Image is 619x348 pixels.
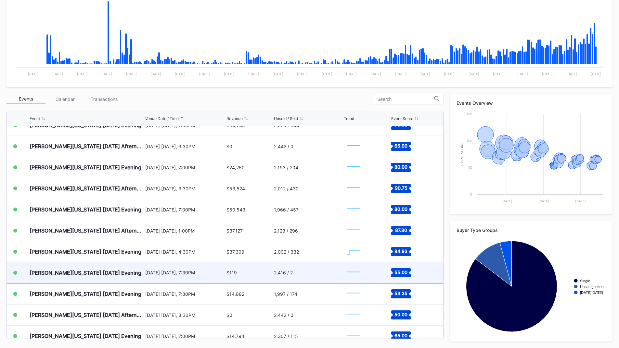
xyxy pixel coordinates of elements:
svg: Chart title [344,307,363,323]
text: [DATE] [346,72,357,76]
div: [DATE] [DATE], 3:30PM [145,312,225,318]
text: [DATE] [469,72,479,76]
text: [DATE] [273,72,283,76]
svg: Chart title [344,159,363,175]
div: 1,966 / 457 [274,207,299,212]
div: $37,127 [226,228,243,234]
svg: Chart title [344,222,363,239]
text: 84.93 [394,248,407,254]
text: [DATE] [493,72,504,76]
svg: Chart title [457,238,606,335]
text: 0 [470,192,472,196]
div: 2,442 / 0 [274,312,293,318]
text: [DATE] [126,72,137,76]
div: 2,012 / 430 [274,186,299,191]
text: 150 [467,112,472,116]
div: $53,524 [226,186,245,191]
div: [DATE] [DATE], 7:00PM [145,165,225,170]
text: 50.00 [394,312,407,317]
div: $14,794 [226,333,244,339]
text: Uncategorized [580,285,603,289]
div: [PERSON_NAME][US_STATE] [DATE] Evening [30,206,141,213]
svg: Chart title [457,111,606,208]
text: [DATE][DATE] [580,291,603,294]
text: 55.00 [394,269,407,275]
text: [DATE] [575,199,586,203]
text: Event Score [460,142,464,166]
div: [DATE] [DATE], 3:30PM [145,144,225,149]
text: [DATE] [395,72,406,76]
div: [PERSON_NAME][US_STATE] [DATE] Afternoon [30,312,144,318]
div: $14,882 [226,291,244,297]
div: [PERSON_NAME][US_STATE] [DATE] Afternoon [30,143,144,150]
text: 80.00 [394,206,407,212]
div: $50,543 [226,207,245,212]
div: [PERSON_NAME][US_STATE] [DATE] Afternoon [30,185,144,192]
div: [PERSON_NAME][US_STATE] [DATE] Evening [30,270,141,276]
text: 50 [468,165,472,169]
text: 65.00 [394,333,407,338]
text: 53.35 [394,291,407,296]
div: $37,309 [226,249,244,255]
div: Unsold / Sold [274,116,298,121]
text: [DATE] [419,72,430,76]
input: Search [377,97,434,102]
div: Events [6,94,45,104]
text: [DATE] [444,72,455,76]
div: $24,250 [226,165,245,170]
text: [DATE] [297,72,308,76]
div: [PERSON_NAME][US_STATE] [DATE] Afternoon [30,227,144,234]
text: 100 [467,139,472,143]
text: Single [580,279,590,283]
text: [DATE] [52,72,63,76]
text: [DATE] [542,72,553,76]
text: [DATE] [591,72,601,76]
text: 80.00 [394,164,407,170]
div: 2,092 / 332 [274,249,299,255]
svg: Chart title [344,138,363,154]
div: [DATE] [DATE], 1:00PM [145,228,225,234]
text: [DATE] [370,72,381,76]
text: [DATE] [101,72,112,76]
div: [DATE] [DATE], 3:30PM [145,186,225,191]
div: 2,193 / 204 [274,165,298,170]
text: [DATE] [175,72,186,76]
div: 2,307 / 115 [274,333,298,339]
div: Transactions [84,94,123,104]
svg: Chart title [344,265,363,281]
text: [DATE] [322,72,332,76]
div: [PERSON_NAME][US_STATE] [DATE] Evening [30,164,141,171]
div: 2,123 / 296 [274,228,298,234]
div: $0 [226,144,232,149]
div: $0 [226,312,232,318]
div: [PERSON_NAME][US_STATE] [DATE] Evening [30,333,141,339]
div: [DATE] [DATE], 7:30PM [145,291,225,297]
div: [DATE] [DATE], 4:30PM [145,249,225,255]
text: 87.80 [395,227,407,233]
div: Events Overview [457,100,606,106]
svg: Chart title [344,180,363,197]
text: [DATE] [150,72,161,76]
div: Event Score [391,116,413,121]
div: [DATE] [DATE], 7:00PM [145,333,225,339]
div: Revenue [226,116,243,121]
text: [DATE] [538,199,549,203]
svg: Chart title [344,201,363,218]
div: $119 [226,270,237,275]
text: [DATE] [28,72,39,76]
div: Calendar [45,94,84,104]
div: [DATE] [DATE], 7:30PM [145,270,225,275]
div: [DATE] [DATE], 7:00PM [145,207,225,212]
text: [DATE] [248,72,259,76]
text: [DATE] [566,72,577,76]
div: 1,997 / 174 [274,291,297,297]
div: Trend [344,116,354,121]
div: 2,416 / 2 [274,270,293,275]
svg: Chart title [344,244,363,260]
div: [PERSON_NAME][US_STATE] [DATE] Evening [30,291,141,297]
text: [DATE] [199,72,210,76]
div: Venue Date / Time [145,116,179,121]
text: 65.00 [394,143,407,149]
div: Buyer Type Groups [457,227,606,233]
div: [PERSON_NAME][US_STATE] [DATE] Evening [30,248,141,255]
